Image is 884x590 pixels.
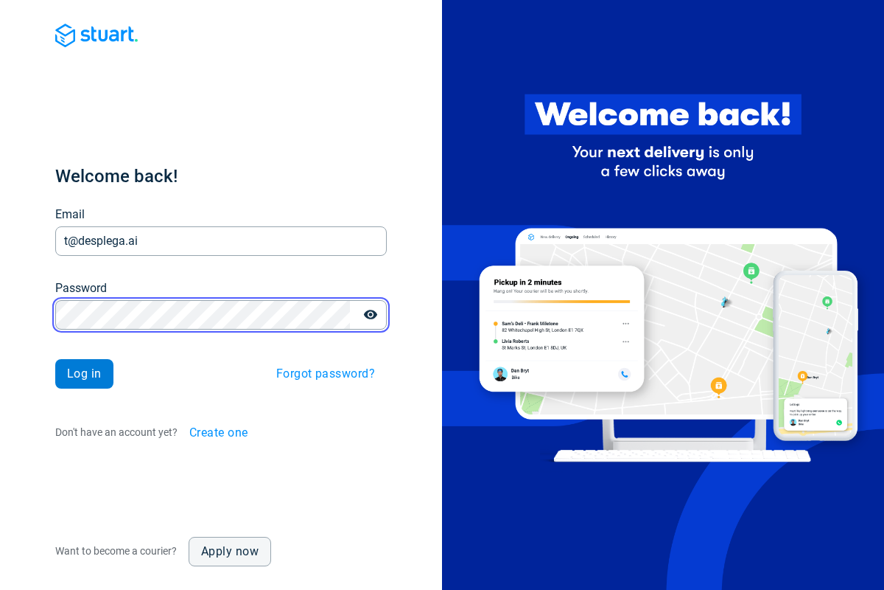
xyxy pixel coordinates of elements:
[55,545,177,557] span: Want to become a courier?
[276,368,375,380] span: Forgot password?
[55,280,107,297] label: Password
[55,426,178,438] span: Don't have an account yet?
[201,546,259,558] span: Apply now
[67,368,102,380] span: Log in
[55,164,387,188] h1: Welcome back!
[189,427,248,439] span: Create one
[189,537,271,566] a: Apply now
[264,359,387,389] button: Forgot password?
[55,206,85,223] label: Email
[178,418,260,448] button: Create one
[55,359,113,389] button: Log in
[55,24,138,47] img: Blue logo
